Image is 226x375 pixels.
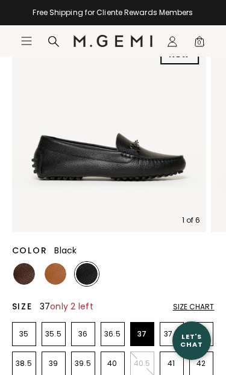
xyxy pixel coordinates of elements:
p: 36 [72,329,95,339]
img: Chocolate [13,263,35,285]
p: 36.5 [101,329,124,339]
span: 0 [193,38,206,50]
p: 35 [13,329,36,339]
p: 39 [42,359,65,368]
p: 42 [190,359,213,368]
p: 38.5 [13,359,36,368]
span: only 2 left [50,300,93,312]
span: 37 [40,300,93,312]
h2: Color [12,246,48,255]
div: 1 of 6 [182,215,201,225]
p: 35.5 [42,329,65,339]
div: Size Chart [173,302,215,312]
p: 37 [131,329,154,339]
p: 41 [160,359,183,368]
p: 40.5 [131,359,154,368]
p: 40 [101,359,124,368]
div: Let's Chat [172,333,211,348]
img: Tan [45,263,66,285]
button: Open site menu [20,35,33,47]
img: Black [76,263,98,285]
p: 39.5 [72,359,95,368]
h2: Size [12,302,33,311]
img: The Pastoso Signature [11,38,206,232]
p: 37.5 [160,329,183,339]
img: M.Gemi [74,35,152,47]
span: Black [54,244,77,256]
